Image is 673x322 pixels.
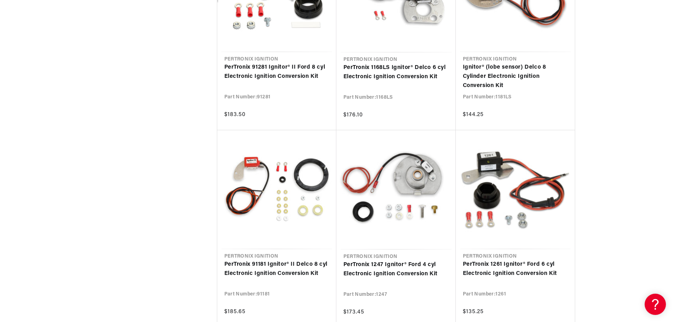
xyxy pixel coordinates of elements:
[463,260,568,278] a: PerTronix 1261 Ignitor® Ford 6 cyl Electronic Ignition Conversion Kit
[224,260,329,278] a: PerTronix 91181 Ignitor® II Delco 8 cyl Electronic Ignition Conversion Kit
[343,63,449,81] a: PerTronix 1168LS Ignitor® Delco 6 cyl Electronic Ignition Conversion Kit
[224,63,329,81] a: PerTronix 91281 Ignitor® II Ford 8 cyl Electronic Ignition Conversion Kit
[343,260,449,278] a: PerTronix 1247 Ignitor® Ford 4 cyl Electronic Ignition Conversion Kit
[463,63,568,90] a: Ignitor® (lobe sensor) Delco 8 Cylinder Electronic Ignition Conversion Kit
